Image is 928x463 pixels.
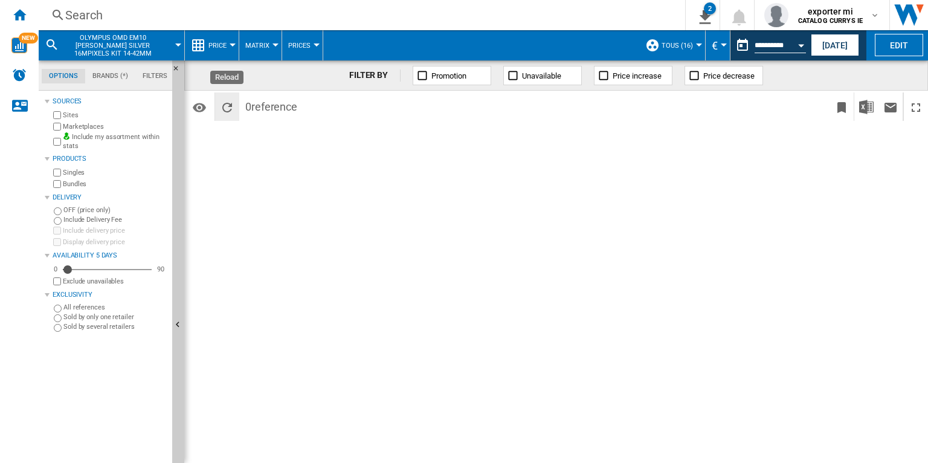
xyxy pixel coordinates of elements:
label: All references [63,303,167,312]
input: Display delivery price [53,238,61,246]
span: Matrix [245,42,269,50]
div: Sources [53,97,167,106]
label: OFF (price only) [63,206,167,215]
label: Singles [63,168,167,177]
img: alerts-logo.svg [12,68,27,82]
div: This report is based on a date in the past. [730,30,808,60]
span: Price [208,42,227,50]
span: NEW [19,33,38,44]
input: All references [54,305,62,312]
div: Products [53,154,167,164]
span: € [712,39,718,52]
button: Price decrease [685,66,763,85]
button: Unavailable [503,66,582,85]
span: TOUS (16) [662,42,693,50]
img: profile.jpg [764,3,788,27]
span: Price increase [613,71,662,80]
button: Matrix [245,30,275,60]
div: 2 [704,2,716,15]
label: Sites [63,111,167,120]
input: Singles [53,169,61,176]
button: [DATE] [811,34,859,56]
div: Price [191,30,233,60]
input: Marketplaces [53,123,61,131]
input: Sold by several retailers [54,324,62,332]
span: exporter mi [798,5,863,18]
label: Sold by only one retailer [63,312,167,322]
label: Include Delivery Fee [63,215,167,224]
input: Include delivery price [53,227,61,235]
input: Include Delivery Fee [54,217,62,225]
div: Availability 5 Days [53,251,167,261]
span: OLYMPUS OMD EM10 MARK IV SILVER 16MPIXELS KIT 14-42MM [64,34,161,57]
div: Search [65,7,654,24]
span: reference [251,100,297,113]
span: Price decrease [703,71,755,80]
button: TOUS (16) [662,30,699,60]
input: Sites [53,111,61,119]
md-tab-item: Brands (*) [85,69,135,83]
button: Price increase [594,66,672,85]
div: 90 [154,265,167,274]
input: Bundles [53,180,61,188]
button: € [712,30,724,60]
input: Include my assortment within stats [53,134,61,149]
label: Display delivery price [63,238,167,247]
button: Maximize [904,92,928,121]
div: 0 [51,265,60,274]
img: wise-card.svg [11,37,27,53]
input: Sold by only one retailer [54,314,62,322]
button: Price [208,30,233,60]
md-menu: Currency [706,30,730,60]
label: Bundles [63,180,167,189]
button: Reload [215,92,239,121]
div: FILTER BY [349,70,401,82]
label: Exclude unavailables [63,277,167,286]
span: Prices [288,42,311,50]
md-tab-item: Options [42,69,85,83]
span: Unavailable [522,71,561,80]
b: CATALOG CURRYS IE [798,17,863,25]
button: Options [187,96,211,118]
button: Edit [875,34,923,56]
input: Display delivery price [53,277,61,285]
label: Sold by several retailers [63,322,167,331]
div: TOUS (16) [645,30,699,60]
button: Open calendar [790,33,812,54]
md-slider: Availability [63,264,152,276]
button: Prices [288,30,317,60]
label: Marketplaces [63,122,167,131]
button: Send this report by email [878,92,903,121]
div: Exclusivity [53,290,167,300]
button: md-calendar [730,33,755,57]
button: OLYMPUS OMD EM10 [PERSON_NAME] SILVER 16MPIXELS KIT 14-42MM [64,30,173,60]
div: OLYMPUS OMD EM10 [PERSON_NAME] SILVER 16MPIXELS KIT 14-42MM [45,30,178,60]
button: Promotion [413,66,491,85]
input: OFF (price only) [54,207,62,215]
button: Bookmark this report [830,92,854,121]
md-tab-item: Filters [135,69,175,83]
div: Delivery [53,193,167,202]
img: excel-24x24.png [859,100,874,114]
button: Download in Excel [854,92,878,121]
span: 0 [239,92,303,118]
label: Include my assortment within stats [63,132,167,151]
span: Promotion [431,71,466,80]
label: Include delivery price [63,226,167,235]
button: Hide [172,60,187,82]
img: mysite-bg-18x18.png [63,132,70,140]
